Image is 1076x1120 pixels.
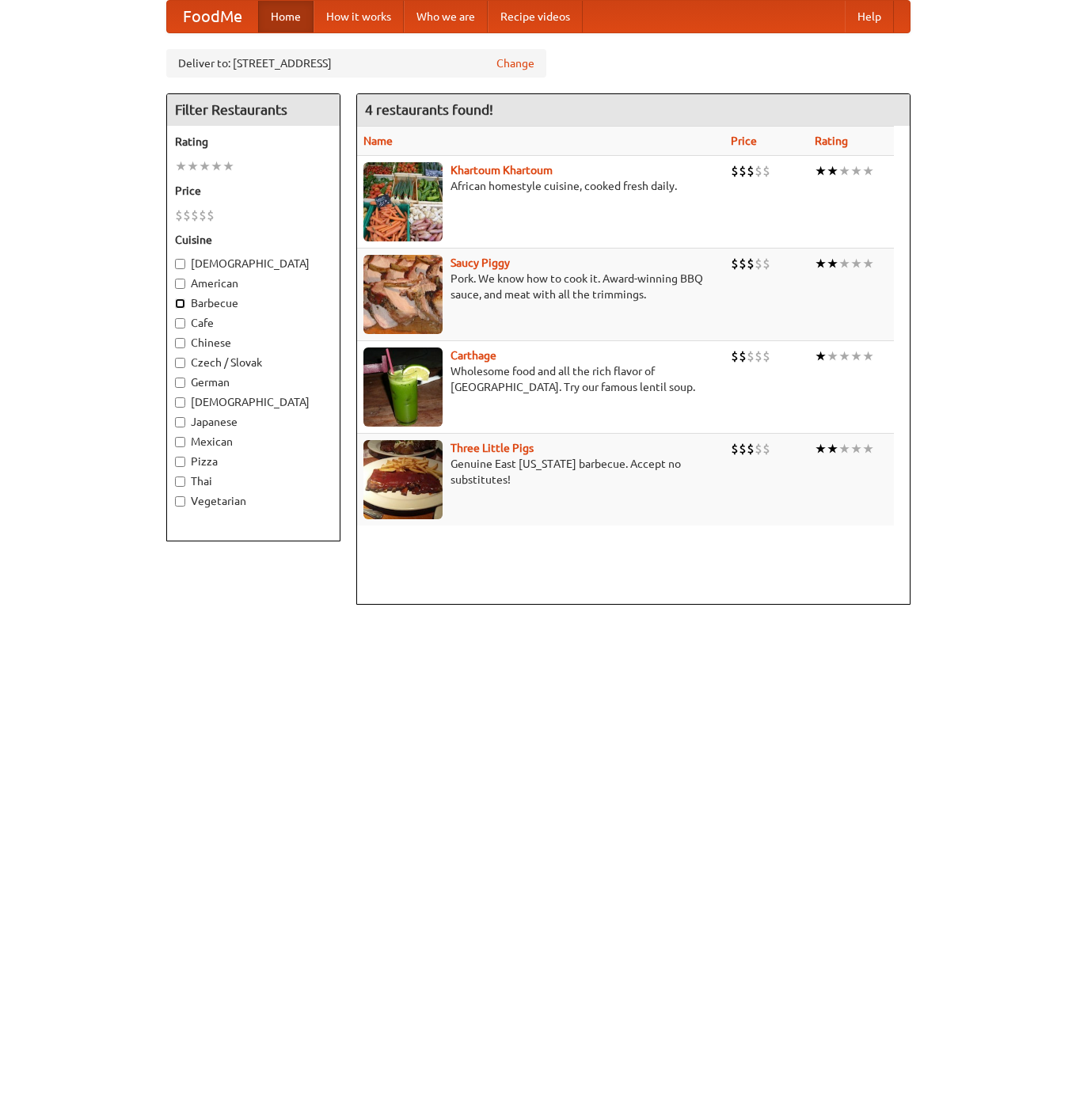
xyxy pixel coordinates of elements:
[850,255,862,272] li: ★
[175,355,332,370] label: Czech / Slovak
[762,255,770,272] li: $
[739,347,747,365] li: $
[762,347,770,365] li: $
[731,135,757,147] a: Price
[850,162,862,180] li: ★
[488,1,583,32] a: Recipe videos
[451,256,510,269] a: Saucy Piggy
[175,256,332,271] label: [DEMOGRAPHIC_DATA]
[175,397,185,408] input: [DEMOGRAPHIC_DATA]
[838,255,850,272] li: ★
[747,347,755,365] li: $
[755,347,762,365] li: $
[363,456,718,488] p: Genuine East [US_STATE] barbecue. Accept no substitutes!
[191,207,199,224] li: $
[739,440,747,457] li: $
[815,440,827,457] li: ★
[183,207,191,224] li: $
[175,457,185,467] input: Pizza
[731,255,739,272] li: $
[451,164,553,177] a: Khartoum Khartoum
[175,454,332,469] label: Pizza
[363,271,718,302] p: Pork. We know how to cook it. Award-winning BBQ sauce, and meat with all the trimmings.
[850,347,862,365] li: ★
[496,55,534,71] a: Change
[838,440,850,457] li: ★
[175,414,332,430] label: Japanese
[363,347,443,427] img: carthage.jpg
[363,363,718,395] p: Wholesome food and all the rich flavor of [GEOGRAPHIC_DATA]. Try our famous lentil soup.
[451,442,534,454] a: Three Little Pigs
[815,135,848,147] a: Rating
[838,162,850,180] li: ★
[862,440,874,457] li: ★
[175,134,332,150] h5: Rating
[175,437,185,447] input: Mexican
[762,440,770,457] li: $
[827,255,838,272] li: ★
[827,347,838,365] li: ★
[845,1,894,32] a: Help
[199,158,211,175] li: ★
[166,49,546,78] div: Deliver to: [STREET_ADDRESS]
[211,158,222,175] li: ★
[175,473,332,489] label: Thai
[862,162,874,180] li: ★
[175,335,332,351] label: Chinese
[755,162,762,180] li: $
[815,255,827,272] li: ★
[731,440,739,457] li: $
[175,318,185,328] input: Cafe
[739,255,747,272] li: $
[731,347,739,365] li: $
[739,162,747,180] li: $
[363,255,443,334] img: saucy.jpg
[175,183,332,199] h5: Price
[175,358,185,368] input: Czech / Slovak
[731,162,739,180] li: $
[862,255,874,272] li: ★
[755,440,762,457] li: $
[827,440,838,457] li: ★
[451,349,496,362] a: Carthage
[187,158,199,175] li: ★
[199,207,207,224] li: $
[167,94,340,126] h4: Filter Restaurants
[175,434,332,450] label: Mexican
[175,207,183,224] li: $
[762,162,770,180] li: $
[755,255,762,272] li: $
[363,162,443,241] img: khartoum.jpg
[175,374,332,390] label: German
[222,158,234,175] li: ★
[175,259,185,269] input: [DEMOGRAPHIC_DATA]
[815,347,827,365] li: ★
[175,378,185,388] input: German
[827,162,838,180] li: ★
[314,1,404,32] a: How it works
[175,295,332,311] label: Barbecue
[862,347,874,365] li: ★
[175,493,332,509] label: Vegetarian
[258,1,314,32] a: Home
[175,158,187,175] li: ★
[175,315,332,331] label: Cafe
[175,338,185,348] input: Chinese
[850,440,862,457] li: ★
[815,162,827,180] li: ★
[747,440,755,457] li: $
[747,255,755,272] li: $
[404,1,488,32] a: Who we are
[175,232,332,248] h5: Cuisine
[175,275,332,291] label: American
[175,476,185,487] input: Thai
[365,102,493,117] ng-pluralize: 4 restaurants found!
[363,440,443,519] img: littlepigs.jpg
[175,417,185,427] input: Japanese
[175,279,185,289] input: American
[175,298,185,309] input: Barbecue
